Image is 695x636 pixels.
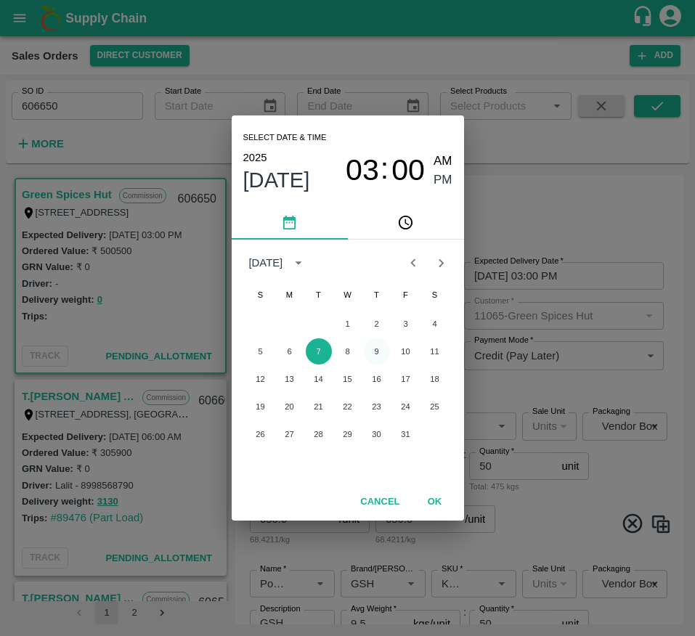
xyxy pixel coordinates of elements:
[277,366,303,392] button: 13
[306,366,332,392] button: 14
[427,249,455,277] button: Next month
[393,366,419,392] button: 17
[335,366,361,392] button: 15
[364,338,390,364] button: 9
[346,153,379,188] span: 03
[391,152,425,190] button: 00
[393,421,419,447] button: 31
[346,152,379,190] button: 03
[434,152,452,171] button: AM
[422,280,448,309] span: Saturday
[364,394,390,420] button: 23
[232,205,348,240] button: pick date
[277,280,303,309] span: Monday
[243,148,267,167] button: 2025
[364,311,390,337] button: 2
[249,255,283,271] div: [DATE]
[335,394,361,420] button: 22
[335,338,361,364] button: 8
[287,251,310,274] button: calendar view is open, switch to year view
[412,489,458,515] button: OK
[335,421,361,447] button: 29
[243,167,310,193] button: [DATE]
[393,338,419,364] button: 10
[354,489,405,515] button: Cancel
[248,280,274,309] span: Sunday
[248,338,274,364] button: 5
[248,421,274,447] button: 26
[364,421,390,447] button: 30
[335,311,361,337] button: 1
[306,338,332,364] button: 7
[277,338,303,364] button: 6
[422,394,448,420] button: 25
[393,280,419,309] span: Friday
[348,205,464,240] button: pick time
[248,394,274,420] button: 19
[381,152,389,190] span: :
[393,311,419,337] button: 3
[306,394,332,420] button: 21
[393,394,419,420] button: 24
[422,311,448,337] button: 4
[399,249,427,277] button: Previous month
[243,127,327,149] span: Select date & time
[306,280,332,309] span: Tuesday
[364,366,390,392] button: 16
[434,171,452,190] button: PM
[248,366,274,392] button: 12
[422,338,448,364] button: 11
[422,366,448,392] button: 18
[391,153,425,188] span: 00
[364,280,390,309] span: Thursday
[277,394,303,420] button: 20
[277,421,303,447] button: 27
[306,421,332,447] button: 28
[335,280,361,309] span: Wednesday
